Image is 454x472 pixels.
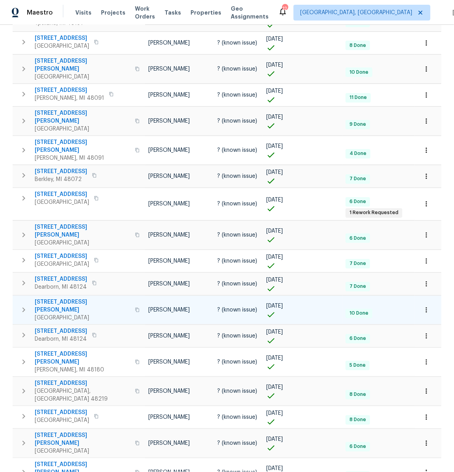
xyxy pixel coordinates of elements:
[346,198,369,205] span: 6 Done
[266,277,283,283] span: [DATE]
[148,92,190,98] span: [PERSON_NAME]
[148,66,190,72] span: [PERSON_NAME]
[148,359,190,365] span: [PERSON_NAME]
[346,416,369,423] span: 8 Done
[35,298,130,314] span: [STREET_ADDRESS][PERSON_NAME]
[266,329,283,335] span: [DATE]
[266,254,283,260] span: [DATE]
[35,223,130,239] span: [STREET_ADDRESS][PERSON_NAME]
[346,283,369,290] span: 7 Done
[35,335,87,343] span: Dearborn, MI 48124
[346,69,372,76] span: 10 Done
[148,333,190,339] span: [PERSON_NAME]
[266,410,283,416] span: [DATE]
[346,94,370,101] span: 11 Done
[266,170,283,175] span: [DATE]
[148,201,190,207] span: [PERSON_NAME]
[35,109,130,125] span: [STREET_ADDRESS][PERSON_NAME]
[266,466,283,471] span: [DATE]
[346,121,369,128] span: 9 Done
[346,150,370,157] span: 4 Done
[35,283,87,291] span: Dearborn, MI 48124
[27,9,53,17] span: Maestro
[35,190,89,198] span: [STREET_ADDRESS]
[35,260,89,268] span: [GEOGRAPHIC_DATA]
[148,388,190,394] span: [PERSON_NAME]
[346,235,369,242] span: 6 Done
[35,275,87,283] span: [STREET_ADDRESS]
[346,209,402,216] span: 1 Rework Requested
[346,362,369,369] span: 5 Done
[346,42,369,49] span: 8 Done
[217,92,257,98] span: ? (known issue)
[75,9,92,17] span: Visits
[217,66,257,72] span: ? (known issue)
[282,5,288,13] div: 12
[35,125,130,133] span: [GEOGRAPHIC_DATA]
[266,197,283,203] span: [DATE]
[346,175,369,182] span: 7 Done
[35,379,130,387] span: [STREET_ADDRESS]
[148,258,190,264] span: [PERSON_NAME]
[35,409,89,416] span: [STREET_ADDRESS]
[217,359,257,365] span: ? (known issue)
[35,42,89,50] span: [GEOGRAPHIC_DATA]
[35,314,130,322] span: [GEOGRAPHIC_DATA]
[266,88,283,94] span: [DATE]
[35,252,89,260] span: [STREET_ADDRESS]
[217,201,257,207] span: ? (known issue)
[35,366,130,374] span: [PERSON_NAME], MI 48180
[266,114,283,120] span: [DATE]
[35,73,130,81] span: [GEOGRAPHIC_DATA]
[217,281,257,287] span: ? (known issue)
[217,307,257,313] span: ? (known issue)
[191,9,221,17] span: Properties
[217,174,257,179] span: ? (known issue)
[346,335,369,342] span: 6 Done
[35,34,89,42] span: [STREET_ADDRESS]
[35,154,130,162] span: [PERSON_NAME], MI 48091
[101,9,125,17] span: Projects
[217,440,257,446] span: ? (known issue)
[346,260,369,267] span: 7 Done
[35,168,87,175] span: [STREET_ADDRESS]
[35,239,130,247] span: [GEOGRAPHIC_DATA]
[135,5,155,21] span: Work Orders
[148,440,190,446] span: [PERSON_NAME]
[148,414,190,420] span: [PERSON_NAME]
[35,198,89,206] span: [GEOGRAPHIC_DATA]
[266,228,283,234] span: [DATE]
[217,232,257,238] span: ? (known issue)
[35,175,87,183] span: Berkley, MI 48072
[35,86,104,94] span: [STREET_ADDRESS]
[346,391,369,398] span: 8 Done
[35,350,130,366] span: [STREET_ADDRESS][PERSON_NAME]
[346,310,372,317] span: 10 Done
[148,232,190,238] span: [PERSON_NAME]
[35,94,104,102] span: [PERSON_NAME], MI 48091
[148,147,190,153] span: [PERSON_NAME]
[217,147,257,153] span: ? (known issue)
[300,9,412,17] span: [GEOGRAPHIC_DATA], [GEOGRAPHIC_DATA]
[35,387,130,403] span: [GEOGRAPHIC_DATA], [GEOGRAPHIC_DATA] 48219
[35,327,87,335] span: [STREET_ADDRESS]
[148,118,190,124] span: [PERSON_NAME]
[217,118,257,124] span: ? (known issue)
[266,144,283,149] span: [DATE]
[217,388,257,394] span: ? (known issue)
[217,414,257,420] span: ? (known issue)
[35,447,130,455] span: [GEOGRAPHIC_DATA]
[266,303,283,309] span: [DATE]
[148,40,190,46] span: [PERSON_NAME]
[266,62,283,68] span: [DATE]
[231,5,269,21] span: Geo Assignments
[266,36,283,42] span: [DATE]
[35,416,89,424] span: [GEOGRAPHIC_DATA]
[217,40,257,46] span: ? (known issue)
[148,307,190,313] span: [PERSON_NAME]
[164,10,181,15] span: Tasks
[266,437,283,442] span: [DATE]
[35,57,130,73] span: [STREET_ADDRESS][PERSON_NAME]
[217,258,257,264] span: ? (known issue)
[217,333,257,339] span: ? (known issue)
